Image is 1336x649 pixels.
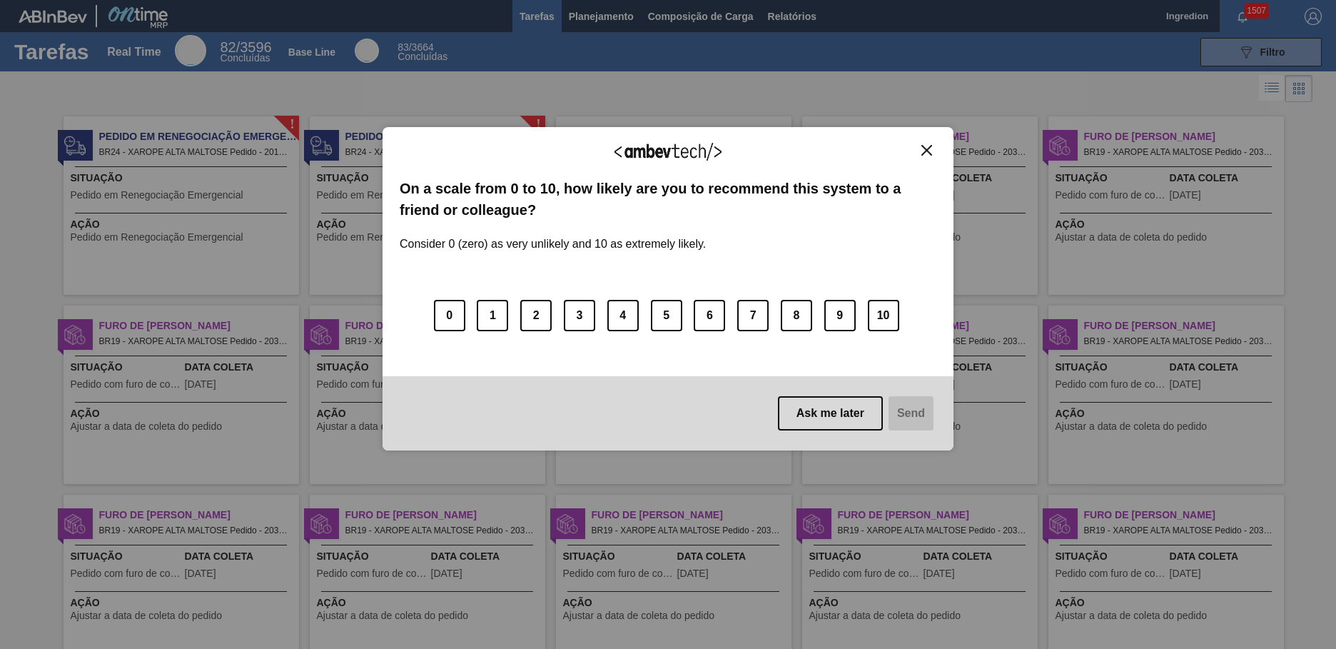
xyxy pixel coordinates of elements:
button: 8 [781,300,812,331]
button: Ask me later [778,396,883,431]
label: On a scale from 0 to 10, how likely are you to recommend this system to a friend or colleague? [400,178,936,221]
button: 10 [868,300,899,331]
label: Consider 0 (zero) as very unlikely and 10 as extremely likely. [400,221,706,251]
button: 6 [694,300,725,331]
button: 4 [607,300,639,331]
img: Close [921,145,932,156]
button: Close [917,144,936,156]
img: Logo Ambevtech [614,143,722,161]
button: 1 [477,300,508,331]
button: 7 [737,300,769,331]
button: 2 [520,300,552,331]
button: 5 [651,300,682,331]
button: 9 [824,300,856,331]
button: 3 [564,300,595,331]
button: 0 [434,300,465,331]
